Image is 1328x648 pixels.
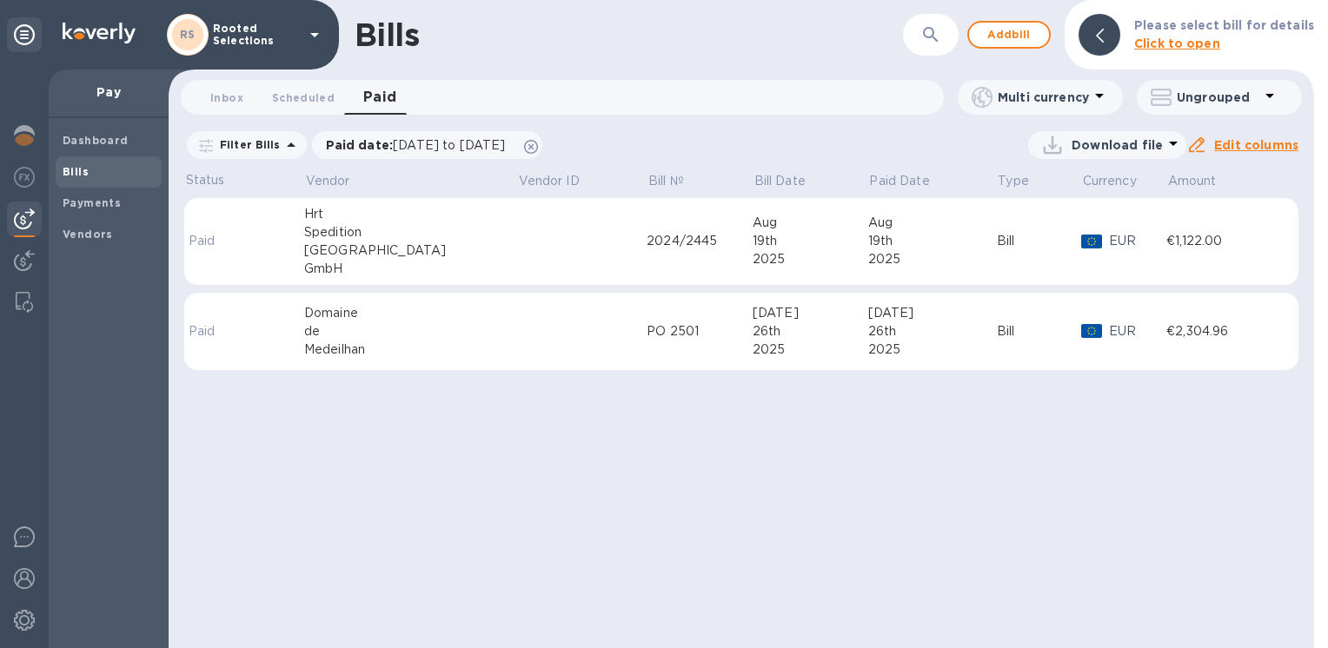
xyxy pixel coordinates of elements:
[63,165,89,178] b: Bills
[393,138,505,152] span: [DATE] to [DATE]
[647,322,753,341] div: PO 2501
[1083,172,1137,190] p: Currency
[967,21,1051,49] button: Addbill
[753,214,868,232] div: Aug
[363,85,397,109] span: Paid
[63,228,113,241] b: Vendors
[997,322,1081,341] div: Bill
[63,23,136,43] img: Logo
[868,232,997,250] div: 19th
[998,172,1052,190] span: Type
[1168,172,1239,190] span: Amount
[1177,89,1259,106] p: Ungrouped
[869,172,929,190] p: Paid Date
[753,322,868,341] div: 26th
[213,137,281,152] p: Filter Bills
[272,89,335,107] span: Scheduled
[14,167,35,188] img: Foreign exchange
[648,172,707,190] span: Bill №
[355,17,419,53] h1: Bills
[306,172,350,190] p: Vendor
[754,172,828,190] span: Bill Date
[868,250,997,268] div: 2025
[753,232,868,250] div: 19th
[304,223,517,241] div: Spedition
[63,83,155,101] p: Pay
[304,322,517,341] div: de
[753,341,868,359] div: 2025
[519,172,602,190] span: Vendor ID
[753,250,868,268] div: 2025
[1109,322,1166,341] p: EUR
[983,24,1035,45] span: Add bill
[754,172,806,190] p: Bill Date
[189,232,242,250] p: Paid
[1214,138,1298,152] u: Edit columns
[753,304,868,322] div: [DATE]
[210,89,243,107] span: Inbox
[1072,136,1163,154] p: Download file
[326,136,515,154] p: Paid date :
[189,322,242,341] p: Paid
[1166,322,1278,341] div: €2,304.96
[1109,232,1166,250] p: EUR
[186,171,246,189] p: Status
[648,172,684,190] p: Bill №
[306,172,373,190] span: Vendor
[998,89,1089,106] p: Multi currency
[647,232,753,250] div: 2024/2445
[1166,232,1278,250] div: €1,122.00
[868,304,997,322] div: [DATE]
[312,131,543,159] div: Paid date:[DATE] to [DATE]
[997,232,1081,250] div: Bill
[304,260,517,278] div: GmbH
[304,205,517,223] div: Hrt
[213,23,300,47] p: Rooted Selections
[180,28,196,41] b: RS
[868,322,997,341] div: 26th
[998,172,1029,190] p: Type
[868,214,997,232] div: Aug
[1134,18,1314,32] b: Please select bill for details
[869,172,952,190] span: Paid Date
[304,341,517,359] div: Medeilhan
[519,172,580,190] p: Vendor ID
[868,341,997,359] div: 2025
[1168,172,1217,190] p: Amount
[304,241,517,260] div: [GEOGRAPHIC_DATA]
[7,17,42,52] div: Unpin categories
[63,134,129,147] b: Dashboard
[1134,36,1220,50] b: Click to open
[304,304,517,322] div: Domaine
[63,196,121,209] b: Payments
